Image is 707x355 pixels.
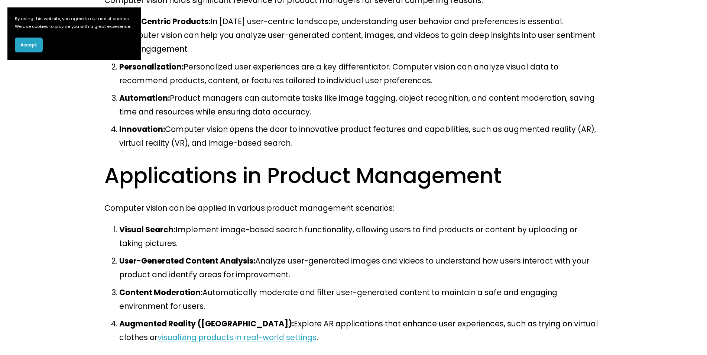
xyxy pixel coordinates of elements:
p: Product managers can automate tasks like image tagging, object recognition, and content moderatio... [119,91,603,119]
strong: Personalization: [119,61,184,72]
strong: Innovation: [119,124,165,135]
strong: User-Generated Content Analysis: [119,255,255,266]
p: Analyze user-generated images and videos to understand how users interact with your product and i... [119,254,603,281]
section: Cookie banner [7,7,141,60]
h2: Applications in Product Management [104,162,603,189]
strong: Content Moderation: [119,287,202,298]
p: Explore AR applications that enhance user experiences, such as trying on virtual clothes or . [119,317,603,344]
strong: Visual Search: [119,224,175,235]
span: Accept [20,42,37,48]
button: Accept [15,38,43,52]
p: By using this website, you agree to our use of cookies. We use cookies to provide you with a grea... [15,15,134,30]
p: Personalized user experiences are a key differentiator. Computer vision can analyze visual data t... [119,60,603,87]
p: Computer vision can be applied in various product management scenarios: [104,201,603,215]
p: In [DATE] user-centric landscape, understanding user behavior and preferences is essential. Compu... [119,14,603,56]
strong: Augmented Reality ([GEOGRAPHIC_DATA]): [119,318,294,329]
p: Computer vision opens the door to innovative product features and capabilities, such as augmented... [119,122,603,150]
strong: Automation: [119,93,170,103]
p: Automatically moderate and filter user-generated content to maintain a safe and engaging environm... [119,285,603,313]
p: Implement image-based search functionality, allowing users to find products or content by uploadi... [119,223,603,250]
a: visualizing products in real-world settings [158,332,317,343]
strong: User-Centric Products: [119,16,210,27]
